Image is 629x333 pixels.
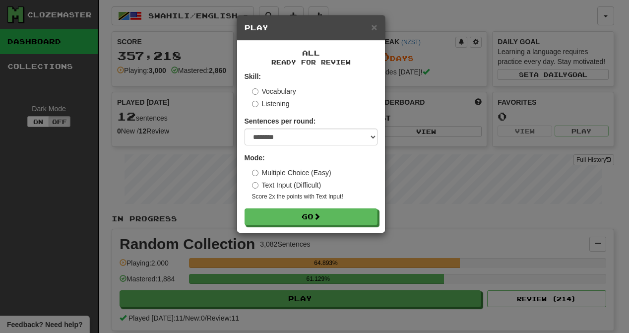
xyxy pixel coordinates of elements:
[302,49,320,57] span: All
[245,208,377,225] button: Go
[252,180,321,190] label: Text Input (Difficult)
[252,86,296,96] label: Vocabulary
[245,58,377,67] small: Ready for Review
[252,101,258,107] input: Listening
[245,72,261,80] strong: Skill:
[245,154,265,162] strong: Mode:
[252,193,377,201] small: Score 2x the points with Text Input !
[252,168,331,178] label: Multiple Choice (Easy)
[245,23,377,33] h5: Play
[245,116,316,126] label: Sentences per round:
[252,99,290,109] label: Listening
[371,21,377,33] span: ×
[371,22,377,32] button: Close
[252,170,258,176] input: Multiple Choice (Easy)
[252,182,258,189] input: Text Input (Difficult)
[252,88,258,95] input: Vocabulary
